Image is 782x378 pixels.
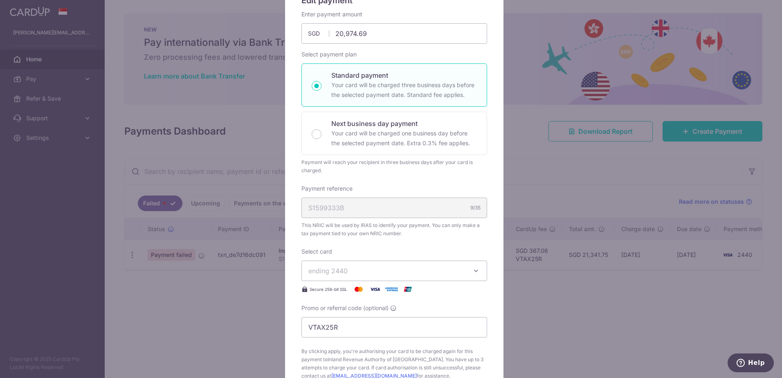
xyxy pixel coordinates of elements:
[308,29,329,38] span: SGD
[328,356,443,362] span: Inland Revenue Authority of [GEOGRAPHIC_DATA]
[310,286,347,292] span: Secure 256-bit SSL
[301,50,357,59] label: Select payment plan
[301,304,389,312] span: Promo or referral code (optional)
[301,221,487,238] span: This NRIC will be used by IRAS to identify your payment. You can only make a tax payment tied to ...
[728,353,774,374] iframe: Opens a widget where you can find more information
[351,284,367,294] img: Mastercard
[301,248,332,256] label: Select card
[470,204,481,212] div: 9/35
[367,284,383,294] img: Visa
[400,284,416,294] img: UnionPay
[383,284,400,294] img: American Express
[301,158,487,175] div: Payment will reach your recipient in three business days after your card is charged.
[331,80,477,100] p: Your card will be charged three business days before the selected payment date. Standard fee appl...
[301,184,353,193] label: Payment reference
[301,261,487,281] button: ending 2440
[301,10,362,18] label: Enter payment amount
[331,70,477,80] p: Standard payment
[331,119,477,128] p: Next business day payment
[331,128,477,148] p: Your card will be charged one business day before the selected payment date. Extra 0.3% fee applies.
[301,23,487,44] input: 0.00
[308,267,348,275] span: ending 2440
